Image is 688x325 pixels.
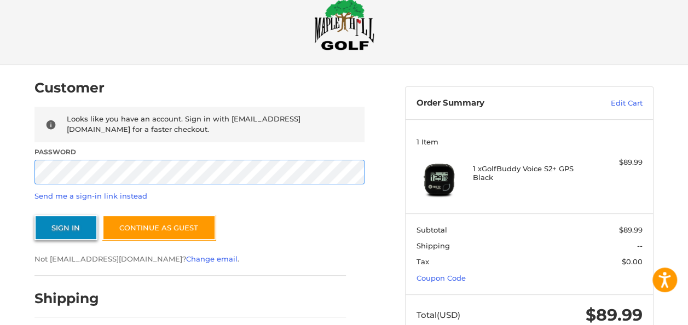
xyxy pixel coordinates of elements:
span: Looks like you have an account. Sign in with [EMAIL_ADDRESS][DOMAIN_NAME] for a faster checkout. [67,114,300,134]
label: Password [34,147,365,157]
button: Sign In [34,215,97,240]
span: Subtotal [417,225,447,234]
span: -- [637,241,643,250]
span: Total (USD) [417,310,460,320]
h4: 1 x GolfBuddy Voice S2+ GPS Black [473,164,583,182]
h3: 1 Item [417,137,643,146]
a: Send me a sign-in link instead [34,191,147,200]
div: $89.99 [586,157,642,168]
h2: Shipping [34,290,99,307]
a: Edit Cart [570,98,643,109]
iframe: Google Customer Reviews [598,295,688,325]
a: Coupon Code [417,274,466,282]
h2: Customer [34,79,105,96]
a: Change email [186,254,238,263]
span: $89.99 [619,225,643,234]
p: Not [EMAIL_ADDRESS][DOMAIN_NAME]? . [34,254,365,265]
span: Tax [417,257,429,266]
span: $89.99 [586,305,643,325]
h3: Order Summary [417,98,570,109]
a: Continue as guest [102,215,216,240]
span: $0.00 [622,257,643,266]
span: Shipping [417,241,450,250]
